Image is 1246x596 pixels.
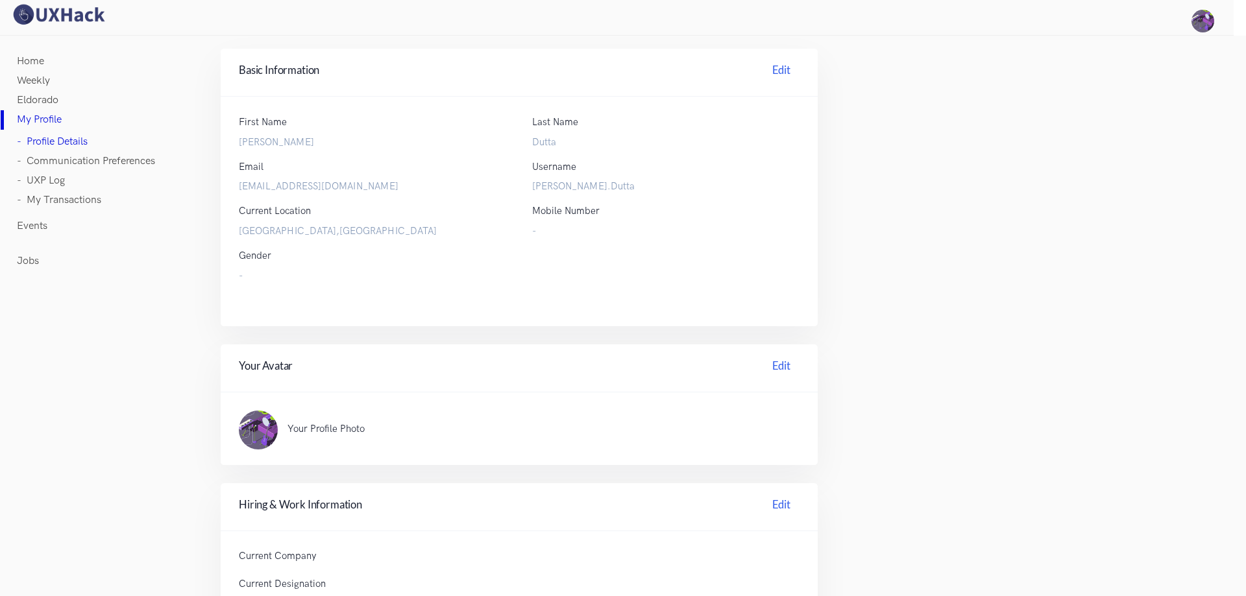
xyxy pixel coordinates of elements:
[17,71,50,91] a: Weekly
[763,62,800,82] a: Edit
[239,268,800,284] label: -
[17,110,62,130] a: My Profile
[239,179,506,195] label: [EMAIL_ADDRESS][DOMAIN_NAME]
[239,549,506,563] p: Current Company
[239,224,506,239] label: [GEOGRAPHIC_DATA],[GEOGRAPHIC_DATA]
[17,217,47,236] a: Events
[239,248,271,264] label: Gender
[532,135,800,150] label: Dutta
[239,204,311,219] label: Current Location
[17,171,65,191] a: - UXP Log
[763,497,800,517] a: Edit
[239,497,800,517] h4: Hiring & Work Information
[17,152,155,171] a: - Communication Preferences
[532,115,578,130] label: Last Name
[239,358,800,378] h4: Your Avatar
[239,115,287,130] label: First Name
[17,252,39,271] a: Jobs
[763,358,800,378] a: Edit
[239,160,263,175] label: Email
[532,179,800,195] label: [PERSON_NAME].Dutta
[532,160,576,175] label: Username
[532,224,800,239] label: -
[1191,10,1214,32] img: Your profile pic
[239,411,278,449] img: ...
[239,62,800,82] h4: Basic Information
[17,52,44,71] a: Home
[17,91,58,110] a: Eldorado
[239,577,506,591] p: Current Designation
[532,204,600,219] label: Mobile Number
[287,422,774,436] p: Your Profile Photo
[10,3,107,26] img: UXHack logo
[17,191,101,210] a: - My Transactions
[17,132,88,152] a: - Profile Details
[239,135,506,150] label: [PERSON_NAME]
